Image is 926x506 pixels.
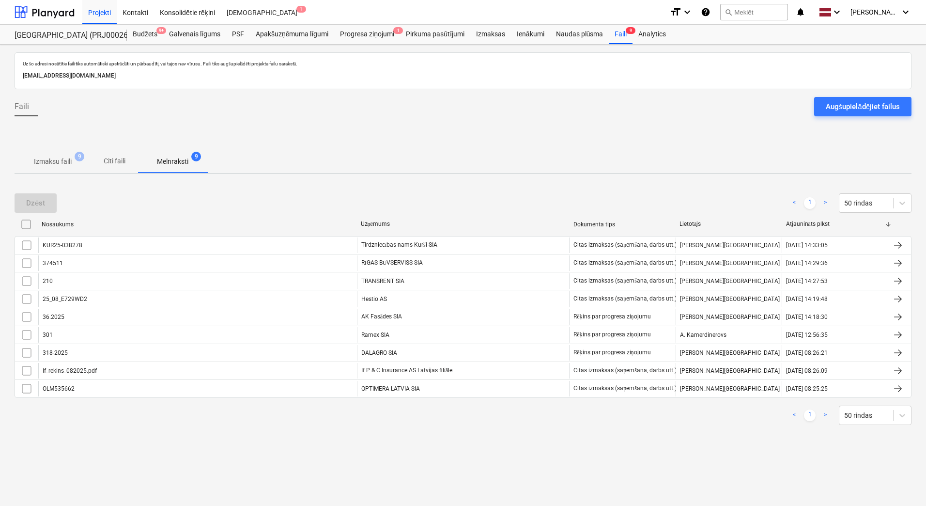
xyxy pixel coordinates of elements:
div: [DATE] 14:29:36 [786,260,828,267]
div: Progresa ziņojumi [334,25,400,44]
a: Analytics [633,25,672,44]
div: 36.2025 [43,314,64,320]
div: Nosaukums [42,221,353,228]
div: Faili [609,25,633,44]
div: [DATE] 14:18:30 [786,314,828,320]
div: Dokumenta tips [573,221,672,228]
span: 9+ [156,27,166,34]
div: Ramex SIA [357,327,570,343]
a: Apakšuzņēmuma līgumi [250,25,334,44]
div: OLM535662 [43,385,75,392]
p: Citi faili [103,156,126,166]
div: [PERSON_NAME][GEOGRAPHIC_DATA] [676,273,782,289]
div: DALAGRO SIA [357,345,570,361]
div: If P & C Insurance AS Latvijas filiāle [357,363,570,379]
div: Augšupielādējiet failus [826,100,900,113]
span: 9 [626,27,635,34]
div: [PERSON_NAME][GEOGRAPHIC_DATA] [676,255,782,271]
div: 25_08_E729WD2 [43,296,87,302]
div: Lietotājs [679,221,778,228]
div: [PERSON_NAME][GEOGRAPHIC_DATA] [676,363,782,379]
a: PSF [226,25,250,44]
div: Uzņēmums [361,221,566,228]
div: Citas izmaksas (saņemšana, darbs utt.) [573,367,677,374]
div: [PERSON_NAME][GEOGRAPHIC_DATA] [676,309,782,325]
div: [DATE] 14:33:05 [786,242,828,249]
span: Faili [15,101,29,112]
div: Citas izmaksas (saņemšana, darbs utt.) [573,295,677,302]
span: 1 [296,6,306,13]
div: Hestio AS [357,291,570,307]
a: Progresa ziņojumi1 [334,25,400,44]
div: 210 [43,278,53,285]
p: Melnraksti [157,157,188,167]
div: [DATE] 14:19:48 [786,296,828,302]
div: 318-2025 [43,349,68,356]
a: Next page [819,197,831,209]
div: [PERSON_NAME][GEOGRAPHIC_DATA] [676,381,782,396]
span: 1 [393,27,403,34]
div: A. Kamerdinerovs [676,327,782,343]
div: [DATE] 08:26:21 [786,349,828,356]
div: [GEOGRAPHIC_DATA] (PRJ0002627, K-1 un K-2(2.kārta) 2601960 [15,31,115,41]
a: Faili9 [609,25,633,44]
p: Uz šo adresi nosūtītie faili tiks automātiski apstrādāti un pārbaudīti, vai tajos nav vīrusu. Fai... [23,61,903,67]
div: [PERSON_NAME][GEOGRAPHIC_DATA] [676,291,782,307]
div: Citas izmaksas (saņemšana, darbs utt.) [573,277,677,285]
div: [PERSON_NAME][GEOGRAPHIC_DATA] [676,345,782,361]
div: Atjaunināts plkst [786,221,885,228]
div: 301 [43,332,53,338]
div: Rēķins par progresa ziņojumu [573,313,650,320]
div: [DATE] 12:56:35 [786,332,828,338]
div: Citas izmaksas (saņemšana, darbs utt.) [573,385,677,392]
p: Izmaksu faili [34,157,72,167]
div: [DATE] 08:25:25 [786,385,828,392]
a: Galvenais līgums [163,25,226,44]
div: If_rekins_082025.pdf [43,367,97,374]
div: RĪGAS BŪVSERVISS SIA [357,255,570,271]
div: [DATE] 08:26:09 [786,367,828,374]
div: Budžets [127,25,163,44]
a: Pirkuma pasūtījumi [400,25,470,44]
a: Previous page [788,410,800,421]
div: [PERSON_NAME][GEOGRAPHIC_DATA] [676,237,782,253]
div: Citas izmaksas (saņemšana, darbs utt.) [573,259,677,267]
a: Previous page [788,197,800,209]
div: [DATE] 14:27:53 [786,278,828,285]
div: AK Fasādes SIA [357,309,570,325]
a: Naudas plūsma [550,25,609,44]
span: 9 [75,152,84,161]
a: Next page [819,410,831,421]
div: TRANSRENT SIA [357,273,570,289]
p: [EMAIL_ADDRESS][DOMAIN_NAME] [23,71,903,81]
div: 374511 [43,260,63,267]
div: Citas izmaksas (saņemšana, darbs utt.) [573,241,677,249]
a: Izmaksas [470,25,511,44]
div: Rēķins par progresa ziņojumu [573,331,650,338]
div: KUR25-038278 [43,242,82,249]
div: Rēķins par progresa ziņojumu [573,349,650,356]
a: Page 1 is your current page [804,410,816,421]
iframe: Chat Widget [878,459,926,506]
button: Augšupielādējiet failus [814,97,911,116]
span: 9 [191,152,201,161]
a: Page 1 is your current page [804,197,816,209]
a: Budžets9+ [127,25,163,44]
div: OPTIMERA LATVIA SIA [357,381,570,396]
a: Ienākumi [511,25,550,44]
div: Tirdzniecības nams Kurši SIA [357,237,570,253]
